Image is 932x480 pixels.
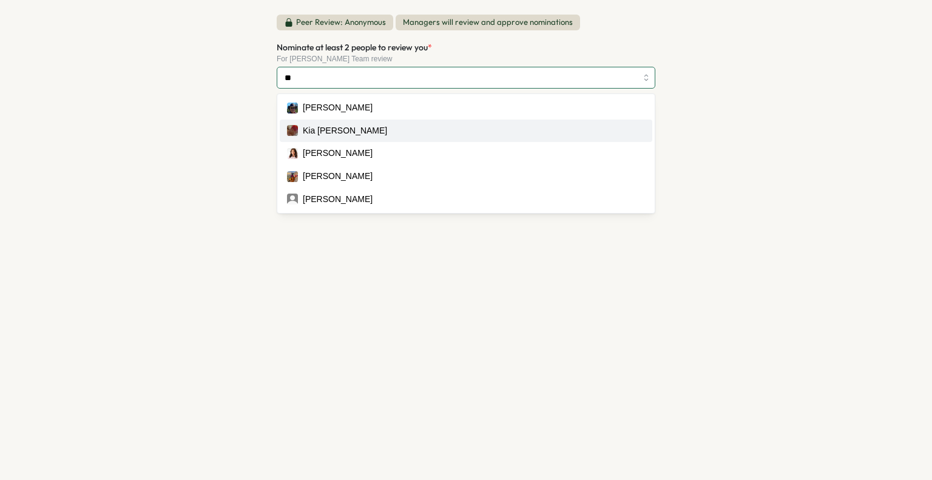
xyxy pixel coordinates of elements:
img: Kimbo Lorenzo [287,194,298,205]
div: [PERSON_NAME] [303,170,373,183]
p: Peer Review: Anonymous [296,17,386,28]
img: Eric Larkin [287,103,298,113]
div: Kia [PERSON_NAME] [303,124,387,138]
img: Leah C. Kirkland [287,148,298,159]
img: Kia Deseree [287,125,298,136]
span: Managers will review and approve nominations [396,15,580,30]
div: [PERSON_NAME] [303,101,373,115]
div: For [PERSON_NAME] Team review [277,55,655,63]
span: Nominate at least 2 people to review you [277,42,428,53]
img: Annie Otfinoski [287,171,298,182]
div: [PERSON_NAME] [303,147,373,160]
div: [PERSON_NAME] [303,193,373,206]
